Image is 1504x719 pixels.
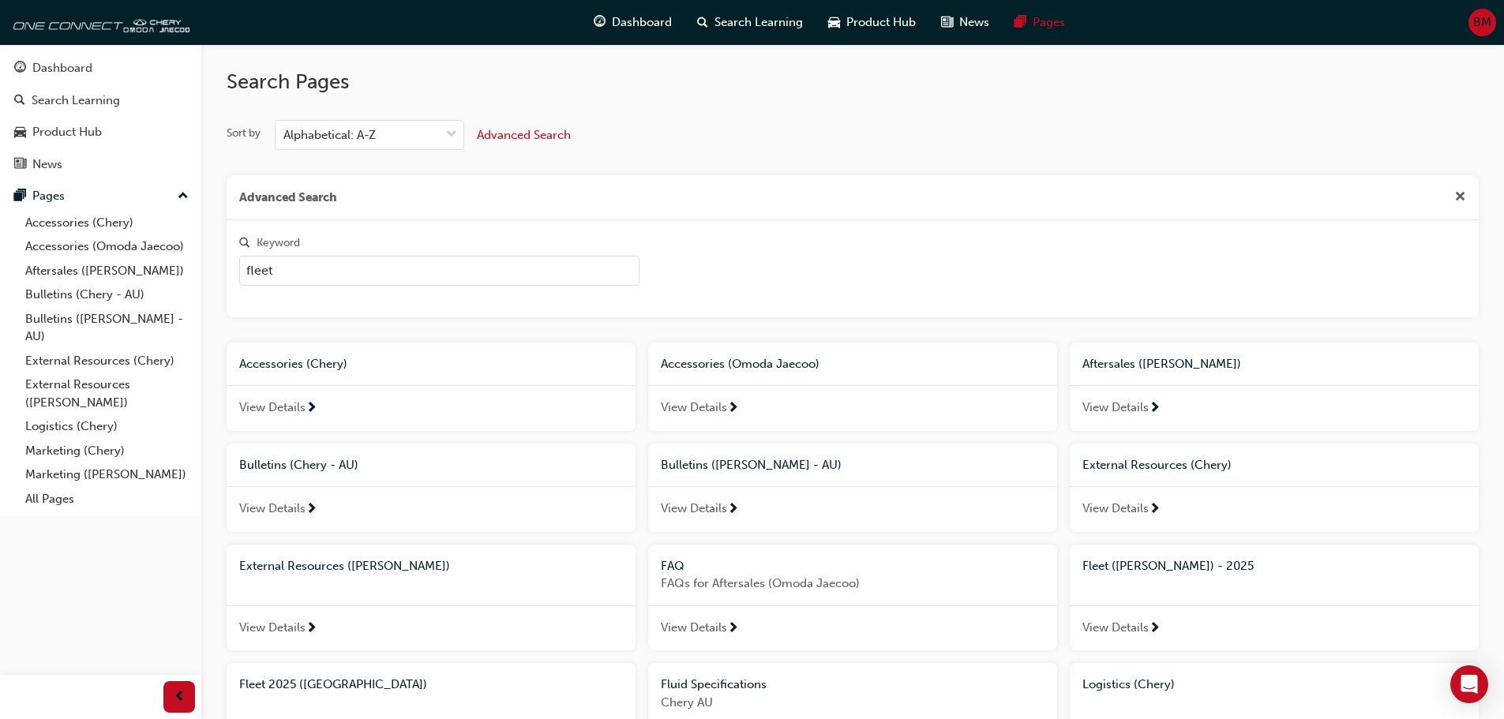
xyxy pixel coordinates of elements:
span: FAQs for Aftersales (Omoda Jaecoo) [661,575,1045,593]
span: cross-icon [1454,191,1466,205]
a: External Resources ([PERSON_NAME]) [19,373,195,414]
span: guage-icon [14,62,26,76]
button: Pages [6,182,195,211]
a: Aftersales ([PERSON_NAME])View Details [1070,343,1479,431]
a: search-iconSearch Learning [684,6,816,39]
span: pages-icon [14,189,26,204]
span: next-icon [1149,503,1161,517]
span: FAQ [661,559,684,573]
img: oneconnect [8,6,189,38]
span: next-icon [306,402,317,416]
span: news-icon [941,13,953,32]
span: car-icon [828,13,840,32]
span: search-icon [239,236,250,250]
a: All Pages [19,487,195,511]
span: Fleet ([PERSON_NAME]) - 2025 [1082,559,1254,573]
span: next-icon [727,402,739,416]
span: View Details [239,399,306,417]
span: pages-icon [1015,13,1026,32]
a: guage-iconDashboard [581,6,684,39]
span: prev-icon [174,687,186,707]
span: Chery AU [661,694,1045,712]
span: View Details [239,619,306,637]
a: Product Hub [6,118,195,147]
a: External Resources (Chery)View Details [1070,444,1479,532]
span: Advanced Search [477,128,571,142]
span: next-icon [1149,622,1161,636]
span: BM [1473,13,1491,32]
button: DashboardSearch LearningProduct HubNews [6,51,195,182]
span: Pages [1033,13,1065,32]
a: Marketing ([PERSON_NAME]) [19,462,195,487]
span: Aftersales ([PERSON_NAME]) [1082,357,1241,371]
span: View Details [661,500,727,518]
span: Bulletins ([PERSON_NAME] - AU) [661,458,842,472]
h2: Search Pages [227,69,1479,95]
a: Accessories (Chery)View Details [227,343,636,431]
a: Bulletins ([PERSON_NAME] - AU) [19,307,195,349]
span: next-icon [1149,402,1161,416]
span: View Details [1082,500,1149,518]
a: pages-iconPages [1002,6,1078,39]
div: Sort by [227,125,261,141]
div: Alphabetical: A-Z [283,126,376,144]
span: Accessories (Omoda Jaecoo) [661,357,820,371]
span: search-icon [697,13,708,32]
a: Accessories (Omoda Jaecoo)View Details [648,343,1057,431]
span: View Details [661,619,727,637]
a: Marketing (Chery) [19,439,195,463]
a: Accessories (Chery) [19,211,195,235]
span: Accessories (Chery) [239,357,347,371]
a: Fleet ([PERSON_NAME]) - 2025View Details [1070,545,1479,651]
a: News [6,150,195,179]
div: Dashboard [32,59,92,77]
span: External Resources (Chery) [1082,458,1232,472]
a: Dashboard [6,54,195,83]
span: Bulletins (Chery - AU) [239,458,358,472]
div: Keyword [257,235,300,251]
span: down-icon [446,125,457,145]
a: Bulletins ([PERSON_NAME] - AU)View Details [648,444,1057,532]
span: News [959,13,989,32]
a: FAQFAQs for Aftersales (Omoda Jaecoo)View Details [648,545,1057,651]
a: Accessories (Omoda Jaecoo) [19,234,195,259]
span: next-icon [727,503,739,517]
span: Advanced Search [239,189,337,207]
span: next-icon [727,622,739,636]
a: External Resources ([PERSON_NAME])View Details [227,545,636,651]
div: Search Learning [32,92,120,110]
span: guage-icon [594,13,606,32]
a: car-iconProduct Hub [816,6,928,39]
span: Dashboard [612,13,672,32]
a: Bulletins (Chery - AU)View Details [227,444,636,532]
span: View Details [239,500,306,518]
span: Fleet 2025 ([GEOGRAPHIC_DATA]) [239,677,427,691]
span: next-icon [306,622,317,636]
div: Pages [32,187,65,205]
button: Advanced Search [477,120,571,150]
span: Search Learning [714,13,803,32]
span: search-icon [14,94,25,108]
div: News [32,155,62,174]
button: BM [1468,9,1496,36]
span: View Details [661,399,727,417]
span: View Details [1082,619,1149,637]
span: External Resources ([PERSON_NAME]) [239,559,450,573]
span: car-icon [14,125,26,140]
span: up-icon [178,186,189,207]
a: Aftersales ([PERSON_NAME]) [19,259,195,283]
span: View Details [1082,399,1149,417]
div: Product Hub [32,123,102,141]
span: next-icon [306,503,317,517]
span: Product Hub [846,13,916,32]
span: Fluid Specifications [661,677,767,691]
button: cross-icon [1454,188,1466,208]
span: Logistics (Chery) [1082,677,1175,691]
a: Search Learning [6,86,195,115]
a: Bulletins (Chery - AU) [19,283,195,307]
a: news-iconNews [928,6,1002,39]
div: Open Intercom Messenger [1450,665,1488,703]
a: Logistics (Chery) [19,414,195,439]
a: External Resources (Chery) [19,349,195,373]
